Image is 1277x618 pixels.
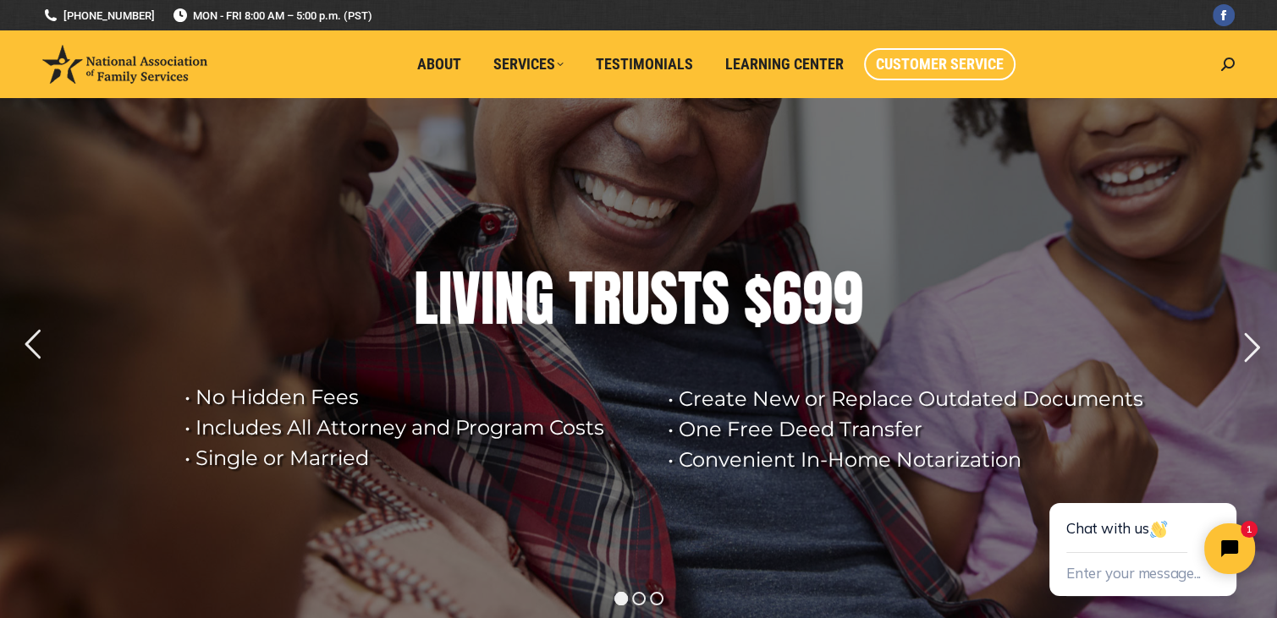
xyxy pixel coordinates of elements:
[702,265,729,332] div: S
[525,265,554,332] div: G
[772,265,802,332] div: 6
[569,265,592,332] div: T
[1213,4,1235,26] a: Facebook page opens in new window
[876,55,1004,74] span: Customer Service
[864,48,1016,80] a: Customer Service
[596,55,693,74] span: Testimonials
[592,265,621,332] div: R
[725,55,844,74] span: Learning Center
[438,265,452,332] div: I
[650,265,678,332] div: S
[713,48,856,80] a: Learning Center
[414,265,438,332] div: L
[668,384,1159,475] rs-layer: • Create New or Replace Outdated Documents • One Free Deed Transfer • Convenient In-Home Notariza...
[584,48,705,80] a: Testimonials
[452,265,481,332] div: V
[493,55,564,74] span: Services
[1011,448,1277,618] iframe: Tidio Chat
[405,48,473,80] a: About
[744,265,772,332] div: $
[417,55,461,74] span: About
[172,8,372,24] span: MON - FRI 8:00 AM – 5:00 p.m. (PST)
[42,45,207,84] img: National Association of Family Services
[802,265,833,332] div: 9
[481,265,494,332] div: I
[184,382,647,473] rs-layer: • No Hidden Fees • Includes All Attorney and Program Costs • Single or Married
[42,8,155,24] a: [PHONE_NUMBER]
[678,265,702,332] div: T
[494,265,525,332] div: N
[833,265,863,332] div: 9
[621,265,650,332] div: U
